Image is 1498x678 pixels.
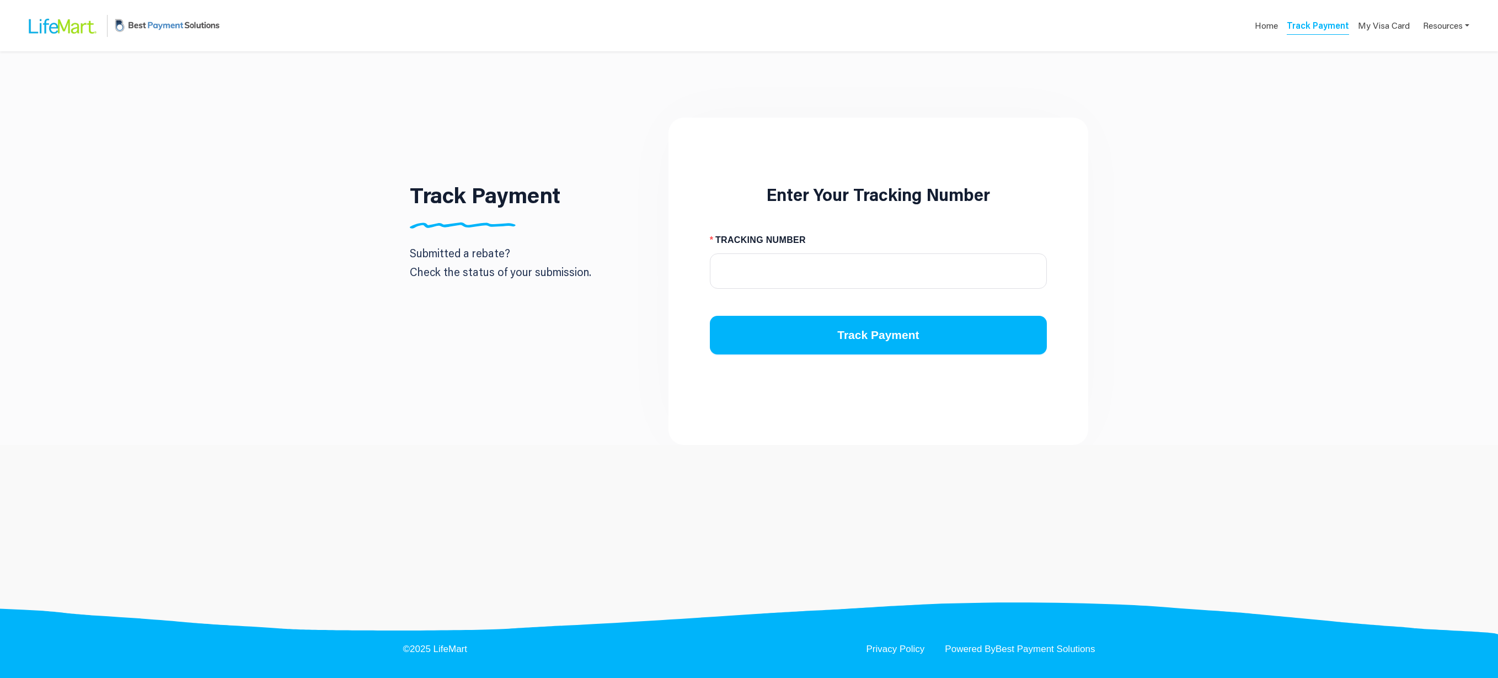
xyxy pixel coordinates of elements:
h1: Track Payment [410,184,560,206]
img: LifeMart Logo [20,8,103,44]
div: © 2025 LifeMart [403,644,468,654]
button: Track Payment [710,316,1047,354]
img: BPS Logo [112,7,222,44]
h2: Enter Your Tracking Number [710,186,1047,203]
p: Submitted a rebate? Check the status of your submission. [410,243,591,281]
span: Track Payment [837,326,919,344]
a: Track Payment [1287,19,1349,35]
a: LifeMart LogoBPS Logo [20,7,222,44]
a: Resources [1423,14,1469,37]
img: Divider [410,222,516,229]
a: Home [1255,19,1278,35]
a: Powered ByBest Payment Solutions [945,644,1095,654]
a: My Visa Card [1358,14,1410,37]
a: Privacy Policy [866,644,925,654]
span: TRACKING NUMBER [715,231,806,249]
